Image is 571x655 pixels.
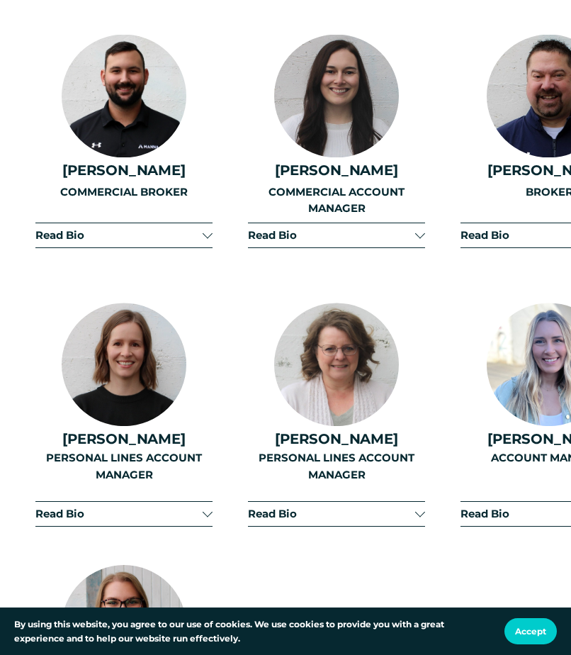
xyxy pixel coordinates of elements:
[35,229,203,242] span: Read Bio
[504,618,557,644] button: Accept
[248,508,415,520] span: Read Bio
[35,184,213,201] p: COMMERCIAL BROKER
[35,431,213,447] h4: [PERSON_NAME]
[248,450,425,484] p: PERSONAL LINES ACCOUNT MANAGER
[35,223,213,247] button: Read Bio
[248,229,415,242] span: Read Bio
[248,431,425,447] h4: [PERSON_NAME]
[248,162,425,179] h4: [PERSON_NAME]
[35,508,203,520] span: Read Bio
[248,184,425,218] p: COMMERCIAL ACCOUNT MANAGER
[248,502,425,526] button: Read Bio
[14,617,490,645] p: By using this website, you agree to our use of cookies. We use cookies to provide you with a grea...
[35,502,213,526] button: Read Bio
[515,626,546,637] span: Accept
[35,162,213,179] h4: [PERSON_NAME]
[248,223,425,247] button: Read Bio
[35,450,213,484] p: PERSONAL LINES ACCOUNT MANAGER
